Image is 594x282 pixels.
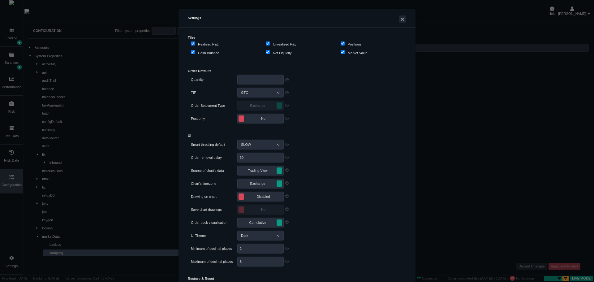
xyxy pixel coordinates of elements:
[191,141,237,148] label: Smart throttling default
[191,89,237,96] label: TIF
[191,41,195,46] input: Realized P&L
[341,41,345,46] input: Positions
[399,15,406,23] button: ×
[277,143,280,146] i: icon: down
[191,193,237,200] label: Drawing on chart
[191,102,237,109] label: Order Settlement Type
[191,206,237,213] label: Save chart drawings
[191,258,237,265] label: Maximum of decimal places
[191,50,219,56] label: Cash Balance
[191,232,237,239] label: UI Theme
[188,15,406,23] h5: Settings
[191,41,219,48] label: Realized P&L
[239,180,276,187] span: Exchange
[241,140,257,149] div: SLOW
[241,231,254,240] div: Dark
[245,193,282,200] span: Disabled
[191,219,237,226] label: Order book visualisation
[191,154,237,161] label: Order removal delay
[245,206,282,213] span: No
[188,36,406,40] h3: Tiles
[277,234,280,237] i: icon: down
[241,88,254,97] div: GTC
[266,41,270,46] input: Unrealized P&L
[245,115,282,122] span: No
[191,50,195,54] input: Cash Balance
[341,50,345,54] input: Market Value
[266,50,270,54] input: Net Liquidity
[191,180,237,187] label: Chart's timezone
[191,167,237,174] label: Source of chart's data
[239,102,276,109] span: Exchange
[266,41,296,48] label: Unrealized P&L
[341,41,362,48] label: Positions
[341,50,368,56] label: Market Value
[191,115,237,122] label: Post only
[188,69,406,73] h3: Order Defaults
[191,245,237,252] label: Minimum of decimal places
[191,76,237,83] label: Quantity
[277,91,280,94] i: icon: down
[239,167,276,174] span: Trading View
[266,50,292,56] label: Net Liquidity
[188,134,406,138] h3: UI
[239,219,276,226] span: Cumulative
[188,277,406,281] h3: Restore & Reset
